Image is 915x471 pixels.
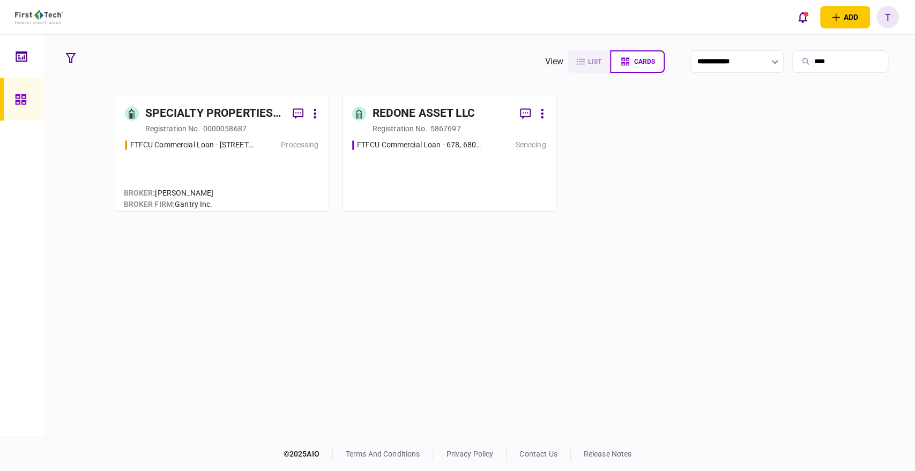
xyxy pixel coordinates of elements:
[373,123,428,134] div: registration no.
[545,55,563,68] div: view
[124,188,214,199] div: [PERSON_NAME]
[610,50,665,73] button: cards
[634,58,655,65] span: cards
[791,6,814,28] button: open notifications list
[876,6,899,28] button: T
[284,448,333,460] div: © 2025 AIO
[124,199,214,210] div: Gantry Inc.
[115,94,329,212] a: SPECIALTY PROPERTIES LLCregistration no.0000058687FTFCU Commercial Loan - 1151-B Hospital Way Poc...
[145,105,284,122] div: SPECIALTY PROPERTIES LLC
[373,105,475,122] div: REDONE ASSET LLC
[820,6,870,28] button: open adding identity options
[430,123,461,134] div: 5867697
[357,139,482,151] div: FTFCU Commercial Loan - 678, 680, and 682 Prospect Place
[515,139,546,151] div: Servicing
[446,450,493,458] a: privacy policy
[584,450,632,458] a: release notes
[203,123,247,134] div: 0000058687
[130,139,255,151] div: FTFCU Commercial Loan - 1151-B Hospital Way Pocatello
[346,450,420,458] a: terms and conditions
[124,200,175,208] span: broker firm :
[281,139,318,151] div: Processing
[568,50,610,73] button: list
[342,94,556,212] a: REDONE ASSET LLCregistration no.5867697FTFCU Commercial Loan - 678, 680, and 682 Prospect PlaceSe...
[145,123,200,134] div: registration no.
[124,189,155,197] span: Broker :
[588,58,601,65] span: list
[15,10,63,24] img: client company logo
[519,450,557,458] a: contact us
